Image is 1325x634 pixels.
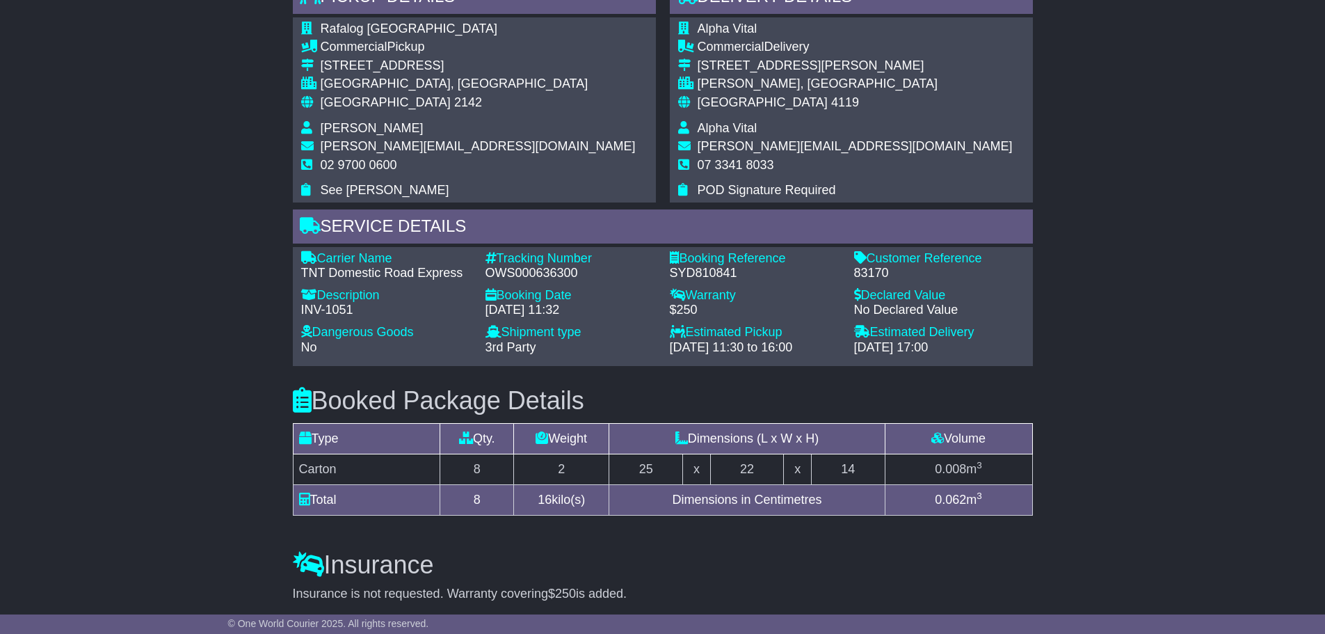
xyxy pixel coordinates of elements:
[321,77,636,92] div: [GEOGRAPHIC_DATA], [GEOGRAPHIC_DATA]
[454,95,482,109] span: 2142
[485,340,536,354] span: 3rd Party
[321,121,424,135] span: [PERSON_NAME]
[321,58,636,74] div: [STREET_ADDRESS]
[301,251,472,267] div: Carrier Name
[831,95,859,109] span: 4119
[440,454,514,484] td: 8
[854,266,1025,281] div: 83170
[485,303,656,318] div: [DATE] 11:32
[698,58,1013,74] div: [STREET_ADDRESS][PERSON_NAME]
[514,423,609,454] td: Weight
[485,251,656,267] div: Tracking Number
[440,484,514,515] td: 8
[609,484,885,515] td: Dimensions in Centimetres
[485,288,656,303] div: Booking Date
[485,325,656,340] div: Shipment type
[698,183,836,197] span: POD Signature Required
[293,587,1033,602] div: Insurance is not requested. Warranty covering is added.
[854,288,1025,303] div: Declared Value
[293,209,1033,247] div: Service Details
[854,251,1025,267] div: Customer Reference
[514,454,609,484] td: 2
[670,288,840,303] div: Warranty
[698,22,757,35] span: Alpha Vital
[485,266,656,281] div: OWS000636300
[977,460,982,470] sup: 3
[935,462,966,476] span: 0.008
[698,121,757,135] span: Alpha Vital
[301,303,472,318] div: INV-1051
[670,303,840,318] div: $250
[609,454,683,484] td: 25
[710,454,784,484] td: 22
[670,325,840,340] div: Estimated Pickup
[514,484,609,515] td: kilo(s)
[811,454,885,484] td: 14
[698,40,764,54] span: Commercial
[698,40,1013,55] div: Delivery
[977,491,982,501] sup: 3
[301,288,472,303] div: Description
[698,95,828,109] span: [GEOGRAPHIC_DATA]
[885,484,1032,515] td: m
[854,303,1025,318] div: No Declared Value
[670,251,840,267] div: Booking Reference
[301,340,317,354] span: No
[321,158,397,172] span: 02 9700 0600
[683,454,710,484] td: x
[784,454,811,484] td: x
[548,587,576,601] span: $250
[538,493,552,507] span: 16
[698,77,1013,92] div: [PERSON_NAME], [GEOGRAPHIC_DATA]
[698,158,774,172] span: 07 3341 8033
[321,95,451,109] span: [GEOGRAPHIC_DATA]
[293,551,1033,579] h3: Insurance
[301,266,472,281] div: TNT Domestic Road Express
[321,139,636,153] span: [PERSON_NAME][EMAIL_ADDRESS][DOMAIN_NAME]
[293,454,440,484] td: Carton
[609,423,885,454] td: Dimensions (L x W x H)
[698,139,1013,153] span: [PERSON_NAME][EMAIL_ADDRESS][DOMAIN_NAME]
[228,618,429,629] span: © One World Courier 2025. All rights reserved.
[854,325,1025,340] div: Estimated Delivery
[935,493,966,507] span: 0.062
[885,423,1032,454] td: Volume
[670,340,840,356] div: [DATE] 11:30 to 16:00
[293,423,440,454] td: Type
[293,387,1033,415] h3: Booked Package Details
[321,40,387,54] span: Commercial
[321,40,636,55] div: Pickup
[321,22,497,35] span: Rafalog [GEOGRAPHIC_DATA]
[885,454,1032,484] td: m
[854,340,1025,356] div: [DATE] 17:00
[293,484,440,515] td: Total
[440,423,514,454] td: Qty.
[301,325,472,340] div: Dangerous Goods
[670,266,840,281] div: SYD810841
[321,183,449,197] span: See [PERSON_NAME]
